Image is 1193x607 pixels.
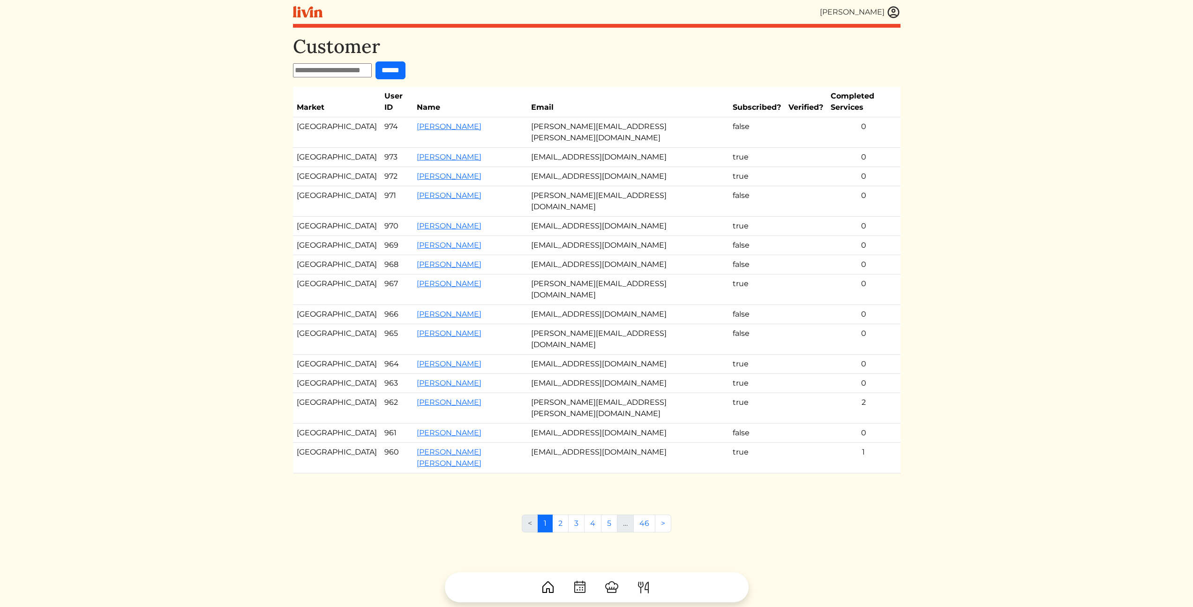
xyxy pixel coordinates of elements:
[827,274,900,305] td: 0
[636,580,651,595] img: ForkKnife-55491504ffdb50bab0c1e09e7649658475375261d09fd45db06cec23bce548bf.svg
[729,167,785,186] td: true
[886,5,900,19] img: user_account-e6e16d2ec92f44fc35f99ef0dc9cddf60790bfa021a6ecb1c896eb5d2907b31c.svg
[417,448,481,468] a: [PERSON_NAME] [PERSON_NAME]
[527,305,729,324] td: [EMAIL_ADDRESS][DOMAIN_NAME]
[293,255,381,274] td: [GEOGRAPHIC_DATA]
[293,274,381,305] td: [GEOGRAPHIC_DATA]
[417,428,481,437] a: [PERSON_NAME]
[417,329,481,338] a: [PERSON_NAME]
[538,515,553,532] a: 1
[417,279,481,288] a: [PERSON_NAME]
[827,393,900,424] td: 2
[417,122,481,131] a: [PERSON_NAME]
[381,186,413,217] td: 971
[584,515,601,532] a: 4
[293,148,381,167] td: [GEOGRAPHIC_DATA]
[413,87,527,117] th: Name
[293,355,381,374] td: [GEOGRAPHIC_DATA]
[527,148,729,167] td: [EMAIL_ADDRESS][DOMAIN_NAME]
[293,424,381,443] td: [GEOGRAPHIC_DATA]
[604,580,619,595] img: ChefHat-a374fb509e4f37eb0702ca99f5f64f3b6956810f32a249b33092029f8484b388.svg
[293,186,381,217] td: [GEOGRAPHIC_DATA]
[381,117,413,148] td: 974
[527,117,729,148] td: [PERSON_NAME][EMAIL_ADDRESS][PERSON_NAME][DOMAIN_NAME]
[827,443,900,473] td: 1
[381,355,413,374] td: 964
[552,515,569,532] a: 2
[417,172,481,181] a: [PERSON_NAME]
[293,87,381,117] th: Market
[729,324,785,355] td: false
[527,236,729,255] td: [EMAIL_ADDRESS][DOMAIN_NAME]
[381,236,413,255] td: 969
[381,167,413,186] td: 972
[729,148,785,167] td: true
[527,87,729,117] th: Email
[729,305,785,324] td: false
[540,580,555,595] img: House-9bf13187bcbb5817f509fe5e7408150f90897510c4275e13d0d5fca38e0b5951.svg
[729,424,785,443] td: false
[827,87,900,117] th: Completed Services
[527,393,729,424] td: [PERSON_NAME][EMAIL_ADDRESS][PERSON_NAME][DOMAIN_NAME]
[633,515,655,532] a: 46
[293,305,381,324] td: [GEOGRAPHIC_DATA]
[381,374,413,393] td: 963
[293,393,381,424] td: [GEOGRAPHIC_DATA]
[729,443,785,473] td: true
[655,515,671,532] a: Next
[827,324,900,355] td: 0
[381,255,413,274] td: 968
[527,186,729,217] td: [PERSON_NAME][EMAIL_ADDRESS][DOMAIN_NAME]
[417,241,481,250] a: [PERSON_NAME]
[827,217,900,236] td: 0
[293,443,381,473] td: [GEOGRAPHIC_DATA]
[527,274,729,305] td: [PERSON_NAME][EMAIL_ADDRESS][DOMAIN_NAME]
[381,424,413,443] td: 961
[381,87,413,117] th: User ID
[527,167,729,186] td: [EMAIL_ADDRESS][DOMAIN_NAME]
[293,324,381,355] td: [GEOGRAPHIC_DATA]
[729,374,785,393] td: true
[381,274,413,305] td: 967
[417,398,481,407] a: [PERSON_NAME]
[827,186,900,217] td: 0
[293,217,381,236] td: [GEOGRAPHIC_DATA]
[785,87,827,117] th: Verified?
[527,424,729,443] td: [EMAIL_ADDRESS][DOMAIN_NAME]
[827,148,900,167] td: 0
[568,515,585,532] a: 3
[527,255,729,274] td: [EMAIL_ADDRESS][DOMAIN_NAME]
[417,359,481,368] a: [PERSON_NAME]
[827,255,900,274] td: 0
[527,217,729,236] td: [EMAIL_ADDRESS][DOMAIN_NAME]
[729,393,785,424] td: true
[827,305,900,324] td: 0
[293,167,381,186] td: [GEOGRAPHIC_DATA]
[381,324,413,355] td: 965
[527,324,729,355] td: [PERSON_NAME][EMAIL_ADDRESS][DOMAIN_NAME]
[601,515,617,532] a: 5
[729,217,785,236] td: true
[729,236,785,255] td: false
[381,217,413,236] td: 970
[417,260,481,269] a: [PERSON_NAME]
[293,35,900,58] h1: Customer
[527,355,729,374] td: [EMAIL_ADDRESS][DOMAIN_NAME]
[729,255,785,274] td: false
[729,186,785,217] td: false
[381,443,413,473] td: 960
[381,148,413,167] td: 973
[417,379,481,387] a: [PERSON_NAME]
[417,310,481,319] a: [PERSON_NAME]
[729,355,785,374] td: true
[293,236,381,255] td: [GEOGRAPHIC_DATA]
[381,393,413,424] td: 962
[729,87,785,117] th: Subscribed?
[572,580,587,595] img: CalendarDots-5bcf9d9080389f2a281d69619e1c85352834be518fbc73d9501aef674afc0d57.svg
[527,374,729,393] td: [EMAIL_ADDRESS][DOMAIN_NAME]
[827,167,900,186] td: 0
[527,443,729,473] td: [EMAIL_ADDRESS][DOMAIN_NAME]
[827,424,900,443] td: 0
[417,152,481,161] a: [PERSON_NAME]
[827,236,900,255] td: 0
